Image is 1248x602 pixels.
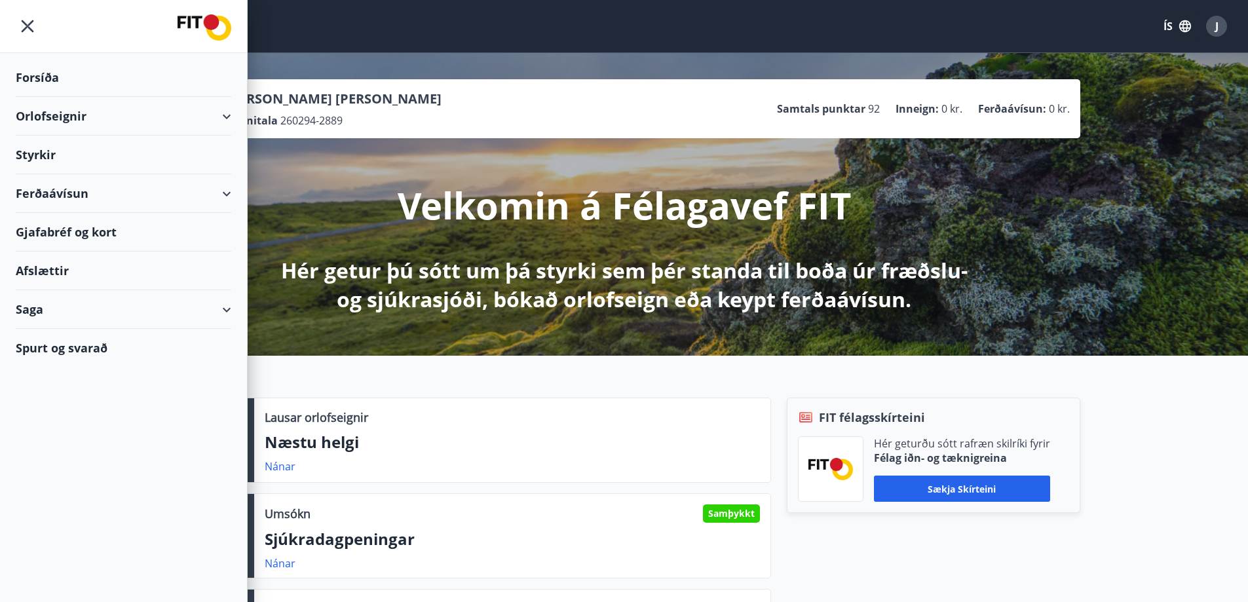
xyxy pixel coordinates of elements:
[896,102,939,116] p: Inneign :
[16,329,231,367] div: Spurt og svarað
[265,459,295,474] a: Nánar
[178,14,231,41] img: union_logo
[777,102,865,116] p: Samtals punktar
[226,113,278,128] p: Kennitala
[874,436,1050,451] p: Hér geturðu sótt rafræn skilríki fyrir
[278,256,970,314] p: Hér getur þú sótt um þá styrki sem þér standa til boða úr fræðslu- og sjúkrasjóði, bókað orlofsei...
[16,14,39,38] button: menu
[1049,102,1070,116] span: 0 kr.
[265,409,368,426] p: Lausar orlofseignir
[226,90,442,108] p: [PERSON_NAME] [PERSON_NAME]
[16,136,231,174] div: Styrkir
[265,556,295,571] a: Nánar
[280,113,343,128] span: 260294-2889
[16,174,231,213] div: Ferðaávísun
[16,252,231,290] div: Afslættir
[16,290,231,329] div: Saga
[265,528,760,550] p: Sjúkradagpeningar
[874,476,1050,502] button: Sækja skírteini
[874,451,1050,465] p: Félag iðn- og tæknigreina
[1156,14,1198,38] button: ÍS
[978,102,1046,116] p: Ferðaávísun :
[703,504,760,523] div: Samþykkt
[265,505,311,522] p: Umsókn
[265,431,760,453] p: Næstu helgi
[1201,10,1232,42] button: J
[819,409,925,426] span: FIT félagsskírteini
[868,102,880,116] span: 92
[398,180,851,230] p: Velkomin á Félagavef FIT
[16,97,231,136] div: Orlofseignir
[16,58,231,97] div: Forsíða
[941,102,962,116] span: 0 kr.
[1215,19,1219,33] span: J
[16,213,231,252] div: Gjafabréf og kort
[808,458,853,480] img: FPQVkF9lTnNbbaRSFyT17YYeljoOGk5m51IhT0bO.png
